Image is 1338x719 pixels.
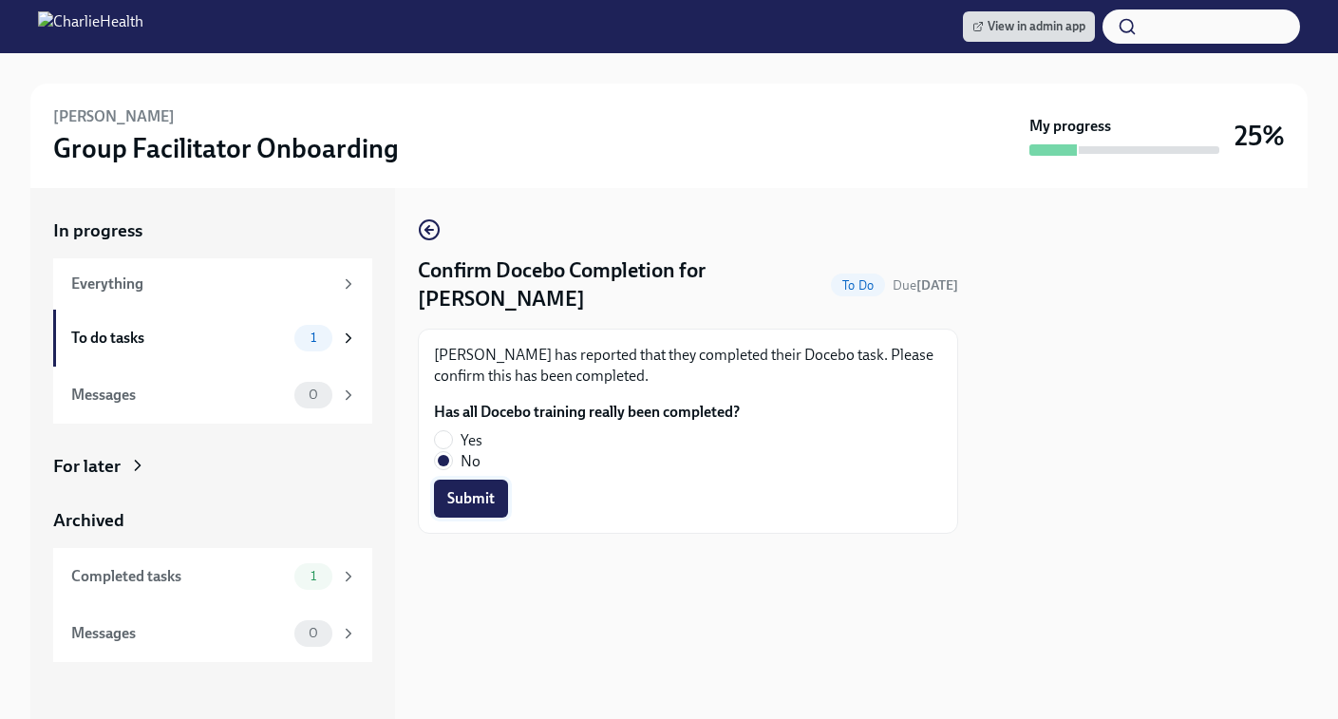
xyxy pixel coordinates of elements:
label: Has all Docebo training really been completed? [434,402,740,423]
a: Completed tasks1 [53,548,372,605]
span: No [461,451,481,472]
strong: My progress [1029,116,1111,137]
h3: 25% [1234,119,1285,153]
button: Submit [434,480,508,518]
span: October 1st, 2025 10:00 [893,276,958,294]
h6: [PERSON_NAME] [53,106,175,127]
div: Everything [71,274,332,294]
div: For later [53,454,121,479]
div: Messages [71,623,287,644]
strong: [DATE] [916,277,958,293]
a: For later [53,454,372,479]
span: 0 [297,626,330,640]
a: View in admin app [963,11,1095,42]
a: Everything [53,258,372,310]
span: Due [893,277,958,293]
span: Submit [447,489,495,508]
a: Messages0 [53,367,372,424]
h4: Confirm Docebo Completion for [PERSON_NAME] [418,256,823,313]
div: Completed tasks [71,566,287,587]
span: 1 [299,569,328,583]
a: Archived [53,508,372,533]
span: 0 [297,388,330,402]
span: Yes [461,430,482,451]
img: CharlieHealth [38,11,143,42]
div: Messages [71,385,287,406]
span: 1 [299,331,328,345]
a: To do tasks1 [53,310,372,367]
p: [PERSON_NAME] has reported that they completed their Docebo task. Please confirm this has been co... [434,345,942,387]
h3: Group Facilitator Onboarding [53,131,399,165]
span: To Do [831,278,885,293]
span: View in admin app [972,17,1085,36]
a: Messages0 [53,605,372,662]
a: In progress [53,218,372,243]
div: To do tasks [71,328,287,349]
